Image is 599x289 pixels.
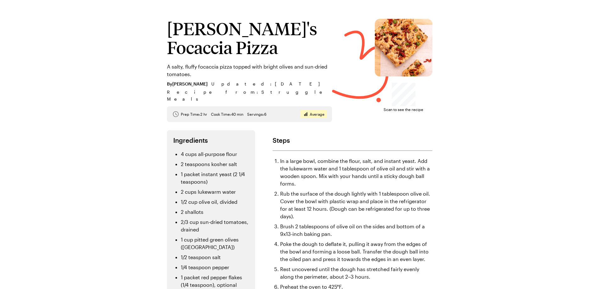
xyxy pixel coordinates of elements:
[181,264,249,271] li: 1/4 teaspoon pepper
[384,106,423,113] span: Scan to see the recipe
[211,112,243,117] span: Cook Time: 40 min
[167,19,332,57] h1: [PERSON_NAME]'s Focaccia Pizza
[173,136,249,144] h2: Ingredients
[273,136,432,144] h2: Steps
[181,160,249,168] li: 2 teaspoons kosher salt
[280,157,432,187] li: In a large bowl, combine the flour, salt, and instant yeast. Add the lukewarm water and 1 tablesp...
[181,274,249,289] li: 1 packet red pepper flakes (1/4 teaspoon), optional
[167,81,208,87] span: By [PERSON_NAME]
[310,112,324,117] span: Average
[211,81,326,87] span: Updated : [DATE]
[167,89,332,103] span: Recipe from: Struggle Meals
[280,265,432,281] li: Rest uncovered until the dough has stretched fairly evenly along the perimeter, about 2–3 hours.
[181,218,249,233] li: 2/3 cup sun-dried tomatoes, drained
[181,170,249,186] li: 1 packet instant yeast (2 1/4 teaspoons)
[181,112,207,117] span: Prep Time: 2 hr
[280,223,432,238] li: Brush 2 tablespoons of olive oil on the sides and bottom of a 9x13-inch baking pan.
[181,198,249,206] li: 1/2 cup olive oil, divided
[181,208,249,216] li: 2 shallots
[375,19,432,76] img: Frankie's Focaccia Pizza
[181,150,249,158] li: 4 cups all-purpose flour
[181,188,249,196] li: 2 cups lukewarm water
[167,63,332,78] p: A salty, fluffy focaccia pizza topped with bright olives and sun-dried tomatoes.
[181,253,249,261] li: 1/2 teaspoon salt
[247,112,266,117] span: Servings: 6
[181,236,249,251] li: 1 cup pitted green olives ([GEOGRAPHIC_DATA])
[280,190,432,220] li: Rub the surface of the dough lightly with 1 tablespoon olive oil. Cover the bowl with plastic wra...
[280,240,432,263] li: Poke the dough to deflate it, pulling it away from the edges of the bowl and forming a loose ball...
